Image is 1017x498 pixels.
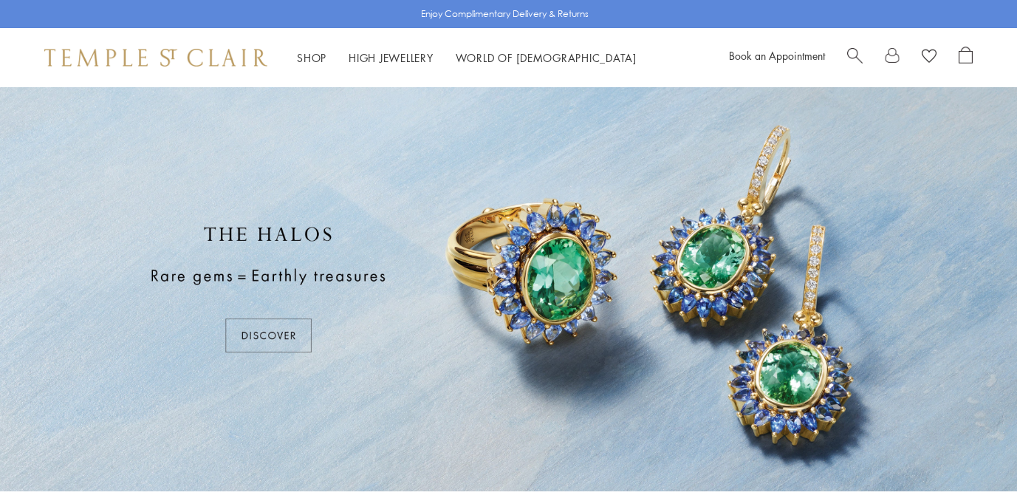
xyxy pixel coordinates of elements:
a: View Wishlist [922,47,936,69]
p: Enjoy Complimentary Delivery & Returns [421,7,589,21]
a: ShopShop [297,50,326,65]
a: Search [847,47,863,69]
img: Temple St. Clair [44,49,267,66]
a: World of [DEMOGRAPHIC_DATA]World of [DEMOGRAPHIC_DATA] [456,50,637,65]
a: High JewelleryHigh Jewellery [349,50,434,65]
a: Open Shopping Bag [959,47,973,69]
nav: Main navigation [297,49,637,67]
iframe: Gorgias live chat messenger [943,429,1002,483]
a: Book an Appointment [729,48,825,63]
